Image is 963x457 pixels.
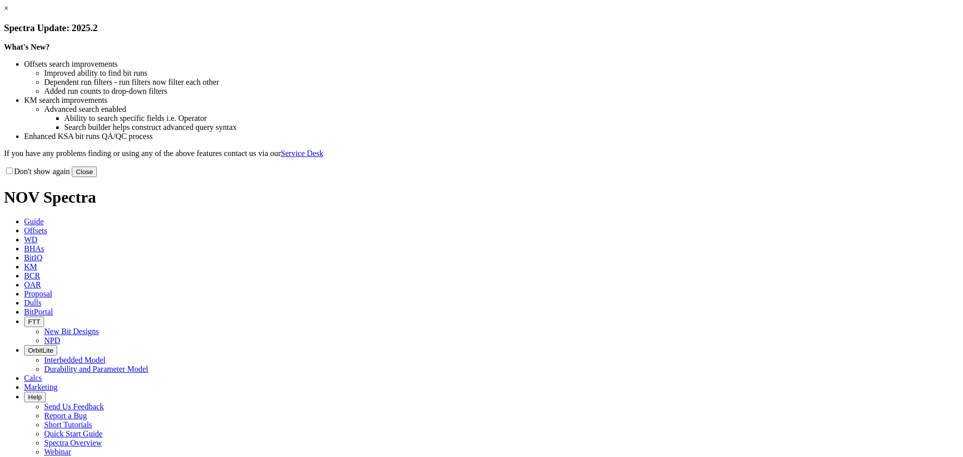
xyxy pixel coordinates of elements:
[4,149,959,158] p: If you have any problems finding or using any of the above features contact us via our
[24,217,44,226] span: Guide
[44,356,105,364] a: Interbedded Model
[24,244,44,253] span: BHAs
[24,60,959,69] li: Offsets search improvements
[24,383,58,391] span: Marketing
[44,336,60,345] a: NPD
[4,23,959,34] h3: Spectra Update: 2025.2
[44,447,71,456] a: Webinar
[64,123,959,132] li: Search builder helps construct advanced query syntax
[24,298,42,307] span: Dulls
[28,393,42,401] span: Help
[24,308,53,316] span: BitPortal
[24,235,38,244] span: WD
[24,374,42,382] span: Calcs
[28,318,40,326] span: FTT
[28,347,53,354] span: OrbitLite
[64,114,959,123] li: Ability to search specific fields i.e. Operator
[44,105,959,114] li: Advanced search enabled
[6,168,13,174] input: Don't show again
[44,69,959,78] li: Improved ability to find bit runs
[24,289,52,298] span: Proposal
[24,253,42,262] span: BitIQ
[44,411,87,420] a: Report a Bug
[24,280,41,289] span: OAR
[4,188,959,207] h1: NOV Spectra
[24,132,959,141] li: Enhanced KSA bit runs QA/QC process
[44,402,104,411] a: Send Us Feedback
[4,43,50,51] strong: What's New?
[44,87,959,96] li: Added run counts to drop-down filters
[72,167,97,177] button: Close
[44,429,102,438] a: Quick Start Guide
[4,4,9,13] a: ×
[24,226,47,235] span: Offsets
[24,271,40,280] span: BCR
[24,96,959,105] li: KM search improvements
[4,167,70,176] label: Don't show again
[44,78,959,87] li: Dependent run filters - run filters now filter each other
[281,149,324,158] a: Service Desk
[44,420,92,429] a: Short Tutorials
[24,262,37,271] span: KM
[44,365,148,373] a: Durability and Parameter Model
[44,327,99,336] a: New Bit Designs
[44,438,102,447] a: Spectra Overview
